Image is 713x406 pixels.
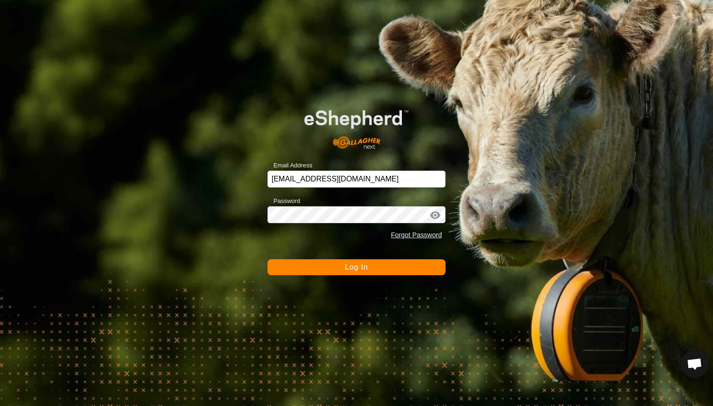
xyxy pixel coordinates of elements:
[345,263,368,271] span: Log In
[267,196,300,206] label: Password
[267,171,446,188] input: Email Address
[267,161,312,170] label: Email Address
[267,259,446,275] button: Log In
[681,350,709,378] div: Open chat
[285,95,428,156] img: E-shepherd Logo
[391,231,442,239] a: Forgot Password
